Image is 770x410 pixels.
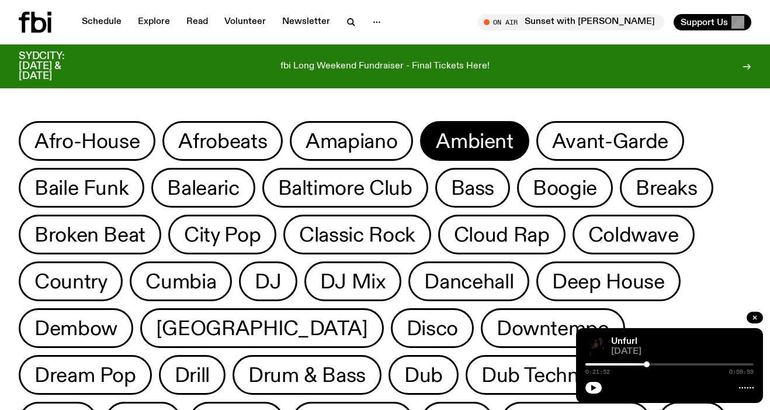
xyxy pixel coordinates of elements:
[552,130,668,153] span: Avant-Garde
[517,168,613,208] button: Boogie
[34,270,107,293] span: Country
[255,270,281,293] span: DJ
[275,14,337,30] a: Newsletter
[299,223,415,246] span: Classic Rock
[536,121,684,161] button: Avant-Garde
[34,364,136,387] span: Dream Pop
[75,14,129,30] a: Schedule
[424,270,514,293] span: Dancehall
[280,61,490,72] p: fbi Long Weekend Fundraiser - Final Tickets Here!
[278,177,412,199] span: Baltimore Club
[151,168,255,208] button: Balearic
[420,121,529,161] button: Ambient
[454,223,550,246] span: Cloud Rap
[435,168,511,208] button: Bass
[19,121,155,161] button: Afro-House
[19,308,133,348] button: Dembow
[481,308,625,348] button: Downtempo
[478,14,664,30] button: On AirSunset with [PERSON_NAME]
[536,261,680,301] button: Deep House
[404,364,443,387] span: Dub
[159,355,226,395] button: Drill
[674,14,751,30] button: Support Us
[34,177,129,199] span: Baile Funk
[407,317,458,340] span: Disco
[451,177,495,199] span: Bass
[320,270,386,293] span: DJ Mix
[636,177,698,199] span: Breaks
[497,317,609,340] span: Downtempo
[175,364,210,387] span: Drill
[436,130,513,153] span: Ambient
[156,317,368,340] span: [GEOGRAPHIC_DATA]
[239,261,297,301] button: DJ
[168,215,276,254] button: City Pop
[184,223,261,246] span: City Pop
[19,355,152,395] button: Dream Pop
[130,261,232,301] button: Cumbia
[34,223,145,246] span: Broken Beat
[620,168,713,208] button: Breaks
[466,355,606,395] button: Dub Techno
[438,215,566,254] button: Cloud Rap
[585,369,610,375] span: 0:21:52
[283,215,431,254] button: Classic Rock
[19,215,161,254] button: Broken Beat
[233,355,381,395] button: Drum & Bass
[145,270,216,293] span: Cumbia
[391,308,474,348] button: Disco
[178,130,267,153] span: Afrobeats
[19,261,123,301] button: Country
[306,130,397,153] span: Amapiano
[611,347,754,356] span: [DATE]
[19,168,144,208] button: Baile Funk
[408,261,529,301] button: Dancehall
[262,168,428,208] button: Baltimore Club
[217,14,273,30] a: Volunteer
[131,14,177,30] a: Explore
[167,177,239,199] span: Balearic
[389,355,459,395] button: Dub
[588,223,679,246] span: Coldwave
[34,317,117,340] span: Dembow
[573,215,695,254] button: Coldwave
[729,369,754,375] span: 0:59:59
[304,261,402,301] button: DJ Mix
[552,270,664,293] span: Deep House
[248,364,366,387] span: Drum & Bass
[140,308,384,348] button: [GEOGRAPHIC_DATA]
[162,121,283,161] button: Afrobeats
[481,364,590,387] span: Dub Techno
[290,121,413,161] button: Amapiano
[681,17,728,27] span: Support Us
[179,14,215,30] a: Read
[19,51,93,81] h3: SYDCITY: [DATE] & [DATE]
[533,177,597,199] span: Boogie
[34,130,140,153] span: Afro-House
[611,337,637,346] a: Unfurl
